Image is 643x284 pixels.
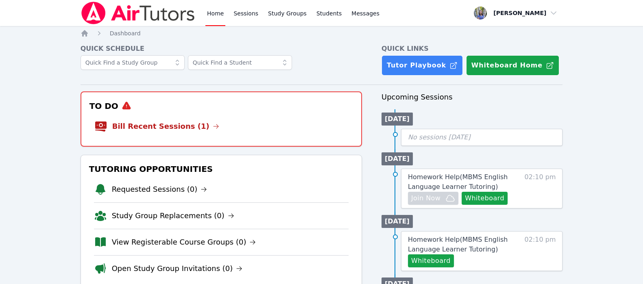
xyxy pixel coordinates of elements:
[408,235,519,254] a: Homework Help(MBMS English Language Learner Tutoring)
[408,236,508,253] span: Homework Help ( MBMS English Language Learner Tutoring )
[112,236,256,248] a: View Registerable Course Groups (0)
[112,121,219,132] a: Bill Recent Sessions (1)
[462,192,508,205] button: Whiteboard
[112,210,234,221] a: Study Group Replacements (0)
[81,44,362,54] h4: Quick Schedule
[188,55,292,70] input: Quick Find a Student
[381,55,463,76] a: Tutor Playbook
[381,215,413,228] li: [DATE]
[408,173,508,191] span: Homework Help ( MBMS English Language Learner Tutoring )
[81,55,185,70] input: Quick Find a Study Group
[112,263,243,274] a: Open Study Group Invitations (0)
[381,113,413,126] li: [DATE]
[524,235,556,267] span: 02:10 pm
[112,184,207,195] a: Requested Sessions (0)
[81,29,563,37] nav: Breadcrumb
[408,254,454,267] button: Whiteboard
[110,29,141,37] a: Dashboard
[381,152,413,165] li: [DATE]
[81,2,196,24] img: Air Tutors
[408,133,471,141] span: No sessions [DATE]
[411,193,440,203] span: Join Now
[110,30,141,37] span: Dashboard
[381,91,563,103] h3: Upcoming Sessions
[524,172,556,205] span: 02:10 pm
[381,44,563,54] h4: Quick Links
[88,99,355,113] h3: To Do
[466,55,559,76] button: Whiteboard Home
[408,192,458,205] button: Join Now
[351,9,379,17] span: Messages
[87,162,355,176] h3: Tutoring Opportunities
[408,172,519,192] a: Homework Help(MBMS English Language Learner Tutoring)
